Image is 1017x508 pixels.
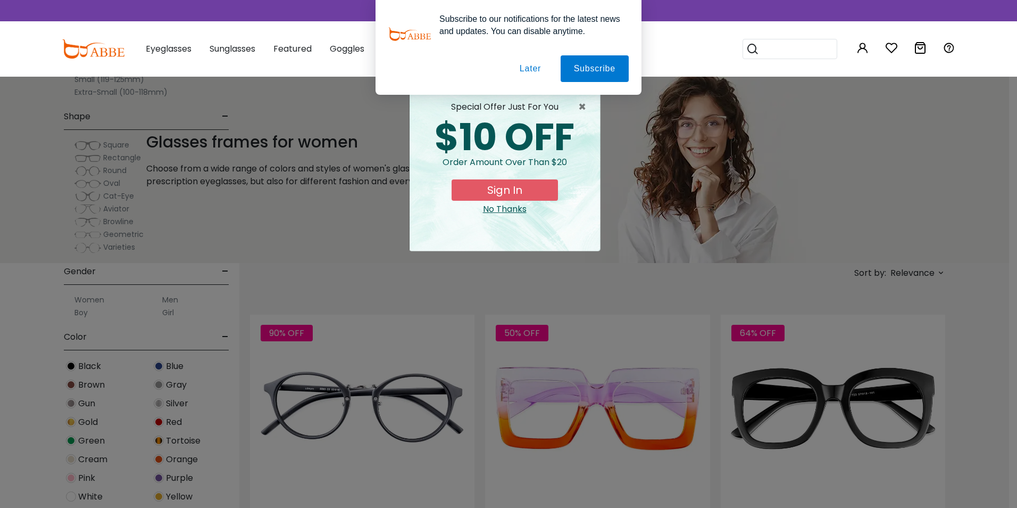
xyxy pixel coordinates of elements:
div: Subscribe to our notifications for the latest news and updates. You can disable anytime. [431,13,629,37]
div: special offer just for you [418,101,591,113]
button: Later [506,55,554,82]
div: Close [418,203,591,216]
button: Sign In [452,179,558,201]
div: Order amount over than $20 [418,156,591,179]
div: $10 OFF [418,119,591,156]
button: Subscribe [561,55,629,82]
img: notification icon [388,13,431,55]
button: Close [578,101,591,113]
span: × [578,101,591,113]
